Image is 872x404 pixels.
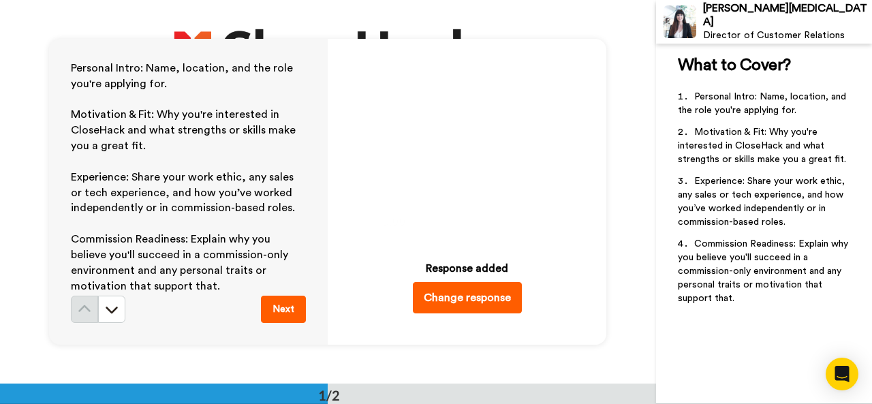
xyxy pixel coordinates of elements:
[261,296,306,323] button: Next
[678,127,846,164] span: Motivation & Fit: Why you're interested in CloseHack and what strengths or skills make you a grea...
[703,2,871,28] div: [PERSON_NAME][MEDICAL_DATA]
[71,172,296,214] span: Experience: Share your work ethic, any sales or tech experience, and how you’ve worked independen...
[703,30,871,42] div: Director of Customer Relations
[426,260,508,277] div: Response added
[826,358,858,390] div: Open Intercom Messenger
[678,239,851,303] span: Commission Readiness: Explain why you believe you'll succeed in a commission-only environment and...
[71,109,298,151] span: Motivation & Fit: Why you're interested in CloseHack and what strengths or skills make you a grea...
[678,57,791,74] span: What to Cover?
[678,176,847,227] span: Experience: Share your work ethic, any sales or tech experience, and how you’ve worked independen...
[71,63,296,89] span: Personal Intro: Name, location, and the role you're applying for.
[678,92,849,115] span: Personal Intro: Name, location, and the role you're applying for.
[408,213,413,230] span: /
[416,213,439,230] span: 1:46
[664,5,696,38] img: Profile Image
[71,234,291,292] span: Commission Readiness: Explain why you believe you'll succeed in a commission-only environment and...
[537,215,550,229] img: Mute/Unmute
[413,282,522,313] button: Change response
[381,213,405,230] span: 0:00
